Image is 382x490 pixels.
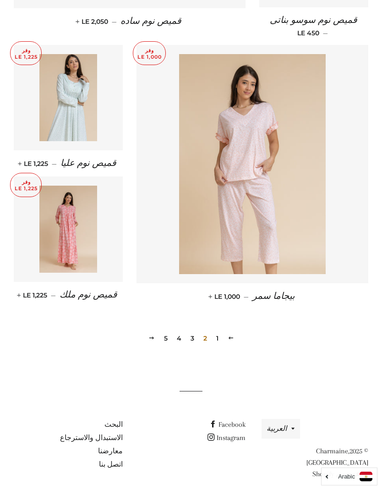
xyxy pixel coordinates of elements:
[200,331,211,345] span: 2
[11,42,41,65] p: وفر LE 1,225
[262,419,300,439] button: العربية
[209,420,246,429] a: Facebook
[306,447,368,467] a: Charmaine [GEOGRAPHIC_DATA]
[323,29,328,37] span: —
[213,331,222,345] a: 1
[160,331,171,345] a: 5
[207,434,246,442] a: Instagram
[99,460,123,468] a: اتصل بنا
[104,420,123,429] a: البحث
[210,292,240,301] span: LE 1,000
[173,331,185,345] a: 4
[14,282,123,308] a: قميص نوم ملك — LE 1,225
[270,15,357,25] span: قميص نوم سوسو بناتى
[120,16,181,26] span: قميص نوم ساده
[244,292,249,301] span: —
[312,470,368,478] a: مدعوم من Shopify
[252,291,295,301] span: بيجاما سمر
[19,291,47,299] span: LE 1,225
[14,150,123,176] a: قميص نوم عليا — LE 1,225
[51,291,56,299] span: —
[133,42,165,65] p: وفر LE 1,000
[338,473,355,479] i: Arabic
[98,447,123,455] a: معارضنا
[52,160,57,168] span: —
[112,17,117,26] span: —
[187,331,198,345] a: 3
[60,434,123,442] a: الاستبدال والاسترجاع
[14,8,246,34] a: قميص نوم ساده — LE 2,050
[136,283,368,309] a: بيجاما سمر — LE 1,000
[259,7,368,45] a: قميص نوم سوسو بناتى — LE 450
[20,160,48,168] span: LE 1,225
[60,290,117,300] span: قميص نوم ملك
[60,158,116,168] span: قميص نوم عليا
[11,173,41,197] p: وفر LE 1,225
[326,472,372,481] a: Arabic
[77,17,108,26] span: LE 2,050
[297,29,319,37] span: LE 450
[259,446,368,480] p: © 2025,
